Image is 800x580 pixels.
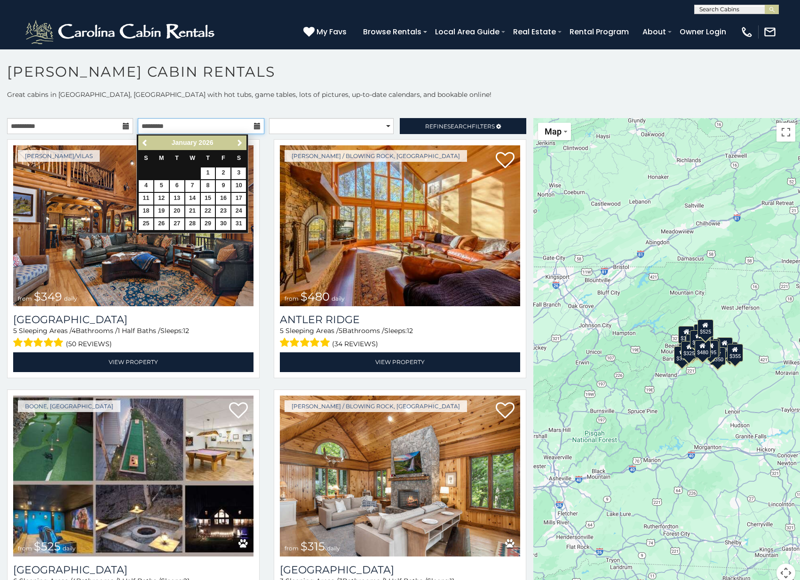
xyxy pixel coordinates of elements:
[703,340,719,358] div: $695
[13,396,253,556] a: Wildlife Manor from $525 daily
[198,139,213,146] span: 2026
[327,545,340,552] span: daily
[118,326,160,335] span: 1 Half Baths /
[685,339,701,357] div: $395
[496,401,515,421] a: Add to favorites
[13,326,253,350] div: Sleeping Areas / Bathrooms / Sleeps:
[234,137,246,149] a: Next
[358,24,426,40] a: Browse Rentals
[231,193,246,205] a: 17
[301,290,330,303] span: $480
[280,564,520,576] a: [GEOGRAPHIC_DATA]
[185,193,200,205] a: 14
[170,218,184,230] a: 27
[280,145,520,306] a: Antler Ridge from $480 daily
[63,545,76,552] span: daily
[301,540,325,553] span: $315
[170,193,184,205] a: 13
[13,145,253,306] a: Diamond Creek Lodge from $349 daily
[154,206,169,217] a: 19
[34,290,62,303] span: $349
[280,326,520,350] div: Sleeping Areas / Bathrooms / Sleeps:
[280,396,520,556] a: Chimney Island from $315 daily
[183,326,189,335] span: 12
[280,313,520,326] a: Antler Ridge
[144,155,148,161] span: Sunday
[201,206,215,217] a: 22
[425,123,495,130] span: Refine Filters
[216,167,230,179] a: 2
[280,326,284,335] span: 5
[496,151,515,171] a: Add to favorites
[545,127,562,136] span: Map
[71,326,76,335] span: 4
[229,401,248,421] a: Add to favorites
[317,26,347,38] span: My Favs
[237,155,241,161] span: Saturday
[285,400,467,412] a: [PERSON_NAME] / Blowing Rock, [GEOGRAPHIC_DATA]
[679,326,695,343] div: $305
[222,155,225,161] span: Friday
[538,123,571,140] button: Change map style
[18,545,32,552] span: from
[231,206,246,217] a: 24
[280,396,520,556] img: Chimney Island
[13,352,253,372] a: View Property
[285,295,299,302] span: from
[638,24,671,40] a: About
[565,24,634,40] a: Rental Program
[64,295,77,302] span: daily
[185,206,200,217] a: 21
[154,218,169,230] a: 26
[13,396,253,556] img: Wildlife Manor
[154,180,169,192] a: 5
[201,167,215,179] a: 1
[231,180,246,192] a: 10
[34,540,61,553] span: $525
[206,155,210,161] span: Thursday
[674,346,690,364] div: $375
[332,295,345,302] span: daily
[681,341,697,358] div: $325
[154,193,169,205] a: 12
[216,206,230,217] a: 23
[285,150,467,162] a: [PERSON_NAME] / Blowing Rock, [GEOGRAPHIC_DATA]
[216,218,230,230] a: 30
[285,545,299,552] span: from
[447,123,472,130] span: Search
[675,24,731,40] a: Owner Login
[303,26,349,38] a: My Favs
[216,193,230,205] a: 16
[508,24,561,40] a: Real Estate
[13,313,253,326] h3: Diamond Creek Lodge
[18,295,32,302] span: from
[13,326,17,335] span: 5
[139,180,153,192] a: 4
[142,139,149,147] span: Previous
[216,180,230,192] a: 9
[172,139,197,146] span: January
[185,218,200,230] a: 28
[66,338,112,350] span: (50 reviews)
[727,344,743,362] div: $355
[280,352,520,372] a: View Property
[201,193,215,205] a: 15
[400,118,526,134] a: RefineSearchFilters
[740,25,753,39] img: phone-regular-white.png
[170,206,184,217] a: 20
[332,338,378,350] span: (34 reviews)
[231,218,246,230] a: 31
[763,25,776,39] img: mail-regular-white.png
[201,218,215,230] a: 29
[185,180,200,192] a: 7
[139,193,153,205] a: 11
[690,330,706,348] div: $349
[280,564,520,576] h3: Chimney Island
[695,340,711,358] div: $480
[24,18,219,46] img: White-1-2.png
[201,180,215,192] a: 8
[697,319,713,337] div: $525
[430,24,504,40] a: Local Area Guide
[13,564,253,576] h3: Wildlife Manor
[190,155,195,161] span: Wednesday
